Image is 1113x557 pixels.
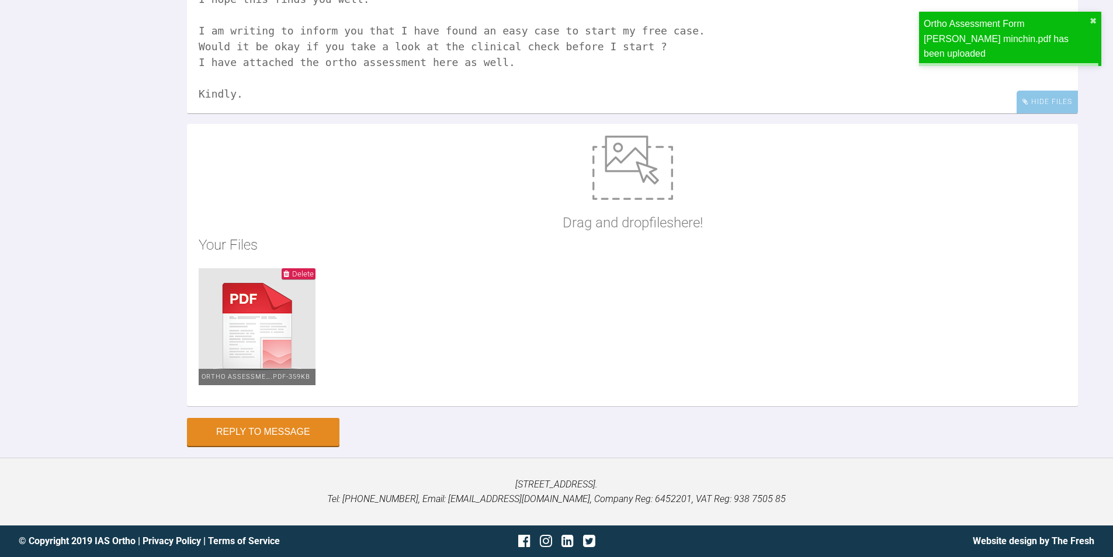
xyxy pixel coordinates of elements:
a: Website design by The Fresh [973,535,1094,546]
div: Hide Files [1017,91,1078,113]
button: Reply to Message [187,418,339,446]
span: Delete [292,269,314,278]
p: Drag and drop files here! [563,212,703,234]
div: © Copyright 2019 IAS Ortho | | [19,534,377,549]
p: [STREET_ADDRESS]. Tel: [PHONE_NUMBER], Email: [EMAIL_ADDRESS][DOMAIN_NAME], Company Reg: 6452201,... [19,477,1094,507]
button: close [1090,16,1097,26]
a: Terms of Service [208,535,280,546]
img: pdf.de61447c.png [199,268,315,385]
a: Privacy Policy [143,535,201,546]
span: Ortho Assessme….pdf - 359KB [202,373,310,380]
div: Ortho Assessment Form [PERSON_NAME] minchin.pdf has been uploaded [924,16,1090,61]
h2: Your Files [199,234,1066,256]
